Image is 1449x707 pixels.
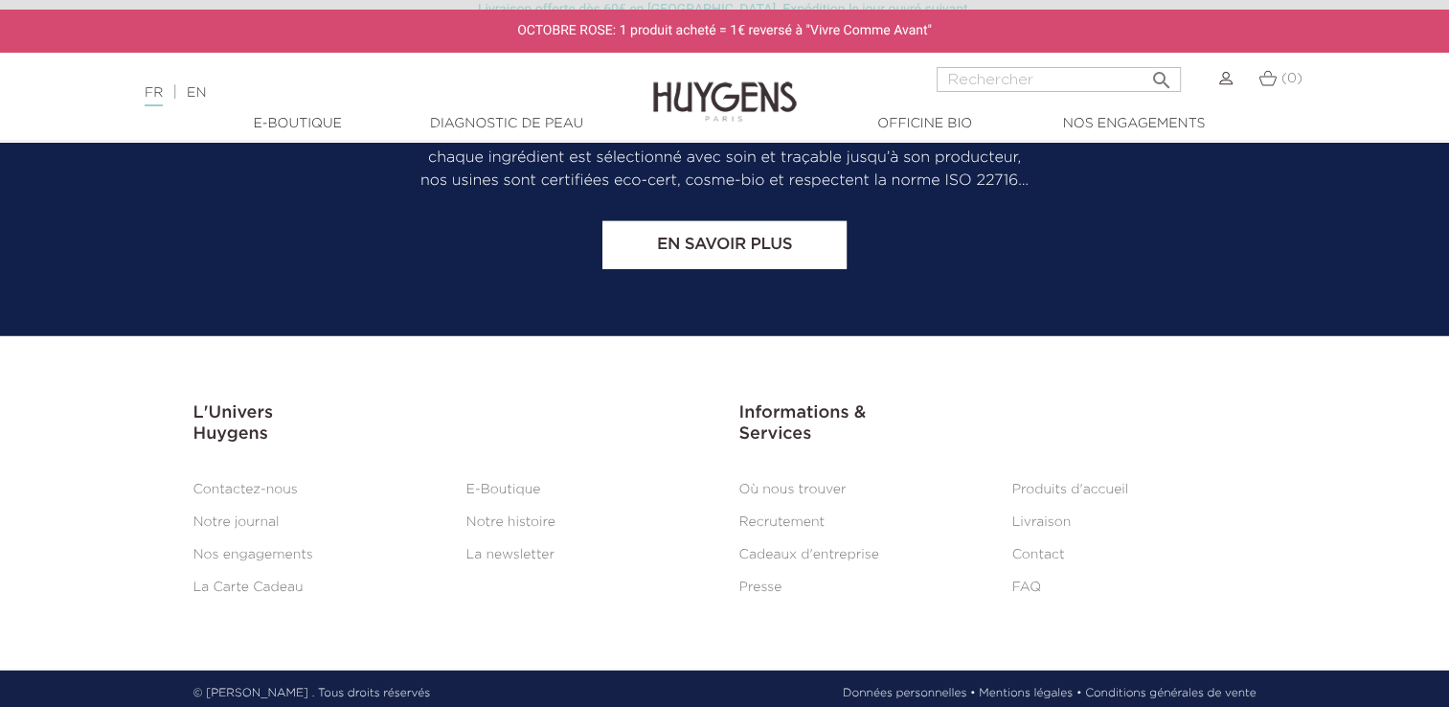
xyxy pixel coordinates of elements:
[1012,548,1065,561] a: Contact
[187,86,206,100] a: EN
[1144,61,1179,87] button: 
[739,581,782,594] a: Presse
[193,685,431,702] p: © [PERSON_NAME] . Tous droits réservés
[466,548,555,561] a: La newsletter
[843,685,976,702] a: Données personnelles •
[193,170,1257,193] p: nos usines sont certifiées eco-cert, cosme-bio et respectent la norme ISO 22716…
[739,515,826,529] a: Recrutement
[202,114,394,134] a: E-Boutique
[739,403,1257,445] h3: Informations & Services
[829,114,1021,134] a: Officine Bio
[145,86,163,106] a: FR
[193,581,304,594] a: La Carte Cadeau
[466,483,541,496] a: E-Boutique
[602,221,847,269] a: En savoir plus
[193,483,298,496] a: Contactez-nous
[1012,581,1041,594] a: FAQ
[1085,685,1256,702] a: Conditions générales de vente
[937,67,1181,92] input: Rechercher
[1012,483,1129,496] a: Produits d'accueil
[1150,63,1173,86] i: 
[1281,72,1302,85] span: (0)
[193,403,711,445] h3: L'Univers Huygens
[411,114,602,134] a: Diagnostic de peau
[979,685,1081,702] a: Mentions légales •
[135,81,589,104] div: |
[653,51,797,125] img: Huygens
[739,548,879,561] a: Cadeaux d'entreprise
[193,548,313,561] a: Nos engagements
[1038,114,1230,134] a: Nos engagements
[193,147,1257,170] p: chaque ingrédient est sélectionné avec soin et traçable jusqu’à son producteur,
[193,515,280,529] a: Notre journal
[466,515,555,529] a: Notre histoire
[739,483,847,496] a: Où nous trouver
[1012,515,1072,529] a: Livraison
